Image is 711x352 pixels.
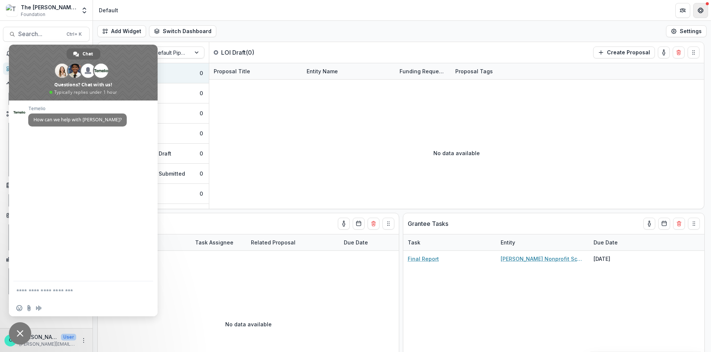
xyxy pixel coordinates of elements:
[395,63,451,79] div: Funding Requested
[353,218,365,230] button: Calendar
[403,234,496,250] div: Task
[191,234,246,250] div: Task Assignee
[200,109,203,117] div: 0
[200,69,203,77] div: 0
[16,281,135,300] textarea: Compose your message...
[589,251,645,267] div: [DATE]
[675,3,690,18] button: Partners
[221,48,277,57] p: LOI Draft ( 0 )
[246,239,300,246] div: Related Proposal
[149,25,216,37] button: Switch Dashboard
[589,234,645,250] div: Due Date
[688,47,699,58] button: Drag
[339,234,395,250] div: Due Date
[28,106,127,111] span: Temelio
[19,341,76,348] p: [PERSON_NAME][EMAIL_ADDRESS][DOMAIN_NAME]
[21,3,76,11] div: The [PERSON_NAME] and [PERSON_NAME] Foundation Workflow Sandbox
[3,63,90,75] a: Dashboard
[3,78,90,90] button: Open Activity
[61,334,76,340] p: User
[666,25,707,37] button: Settings
[496,234,589,250] div: Entity
[200,150,203,157] div: 0
[593,47,655,58] button: Create Proposal
[589,239,622,246] div: Due Date
[9,338,12,343] div: Cathy
[96,5,121,16] nav: breadcrumb
[246,234,339,250] div: Related Proposal
[209,63,302,79] div: Proposal Title
[496,239,520,246] div: Entity
[302,67,342,75] div: Entity Name
[382,218,394,230] button: Drag
[339,239,372,246] div: Due Date
[200,190,203,198] div: 0
[673,218,685,230] button: Delete card
[408,219,448,228] p: Grantee Tasks
[451,63,544,79] div: Proposal Tags
[451,67,497,75] div: Proposal Tags
[658,47,670,58] button: toggle-assigned-to-me
[36,305,42,311] span: Audio message
[395,67,451,75] div: Funding Requested
[18,31,62,38] span: Search...
[6,4,18,16] img: The Carol and James Collins Foundation Workflow Sandbox
[67,48,100,60] a: Chat
[643,218,655,230] button: toggle-assigned-to-me
[302,63,395,79] div: Entity Name
[209,67,255,75] div: Proposal Title
[3,179,90,191] button: Open Documents
[3,108,90,120] button: Open Workflows
[200,170,203,177] div: 0
[3,253,90,265] button: Open Data & Reporting
[191,239,238,246] div: Task Assignee
[83,48,93,60] span: Chat
[693,3,708,18] button: Get Help
[368,218,379,230] button: Delete card
[21,11,45,18] span: Foundation
[3,48,90,60] button: Notifications1
[97,25,146,37] button: Add Widget
[688,218,700,230] button: Drag
[658,218,670,230] button: Calendar
[501,255,585,263] a: [PERSON_NAME] Nonprofit School
[3,27,90,42] button: Search...
[403,239,425,246] div: Task
[19,333,58,341] p: [PERSON_NAME]
[79,336,88,345] button: More
[338,218,350,230] button: toggle-assigned-to-me
[16,305,22,311] span: Insert an emoji
[99,6,118,14] div: Default
[3,209,90,221] button: Open Contacts
[65,30,83,38] div: Ctrl + K
[408,255,439,263] a: Final Report
[26,305,32,311] span: Send a file
[33,116,122,123] span: How can we help with [PERSON_NAME]?
[433,149,480,157] p: No data available
[200,129,203,137] div: 0
[9,322,31,345] a: Close chat
[200,89,203,97] div: 0
[79,3,90,18] button: Open entity switcher
[673,47,685,58] button: Delete card
[225,320,272,328] p: No data available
